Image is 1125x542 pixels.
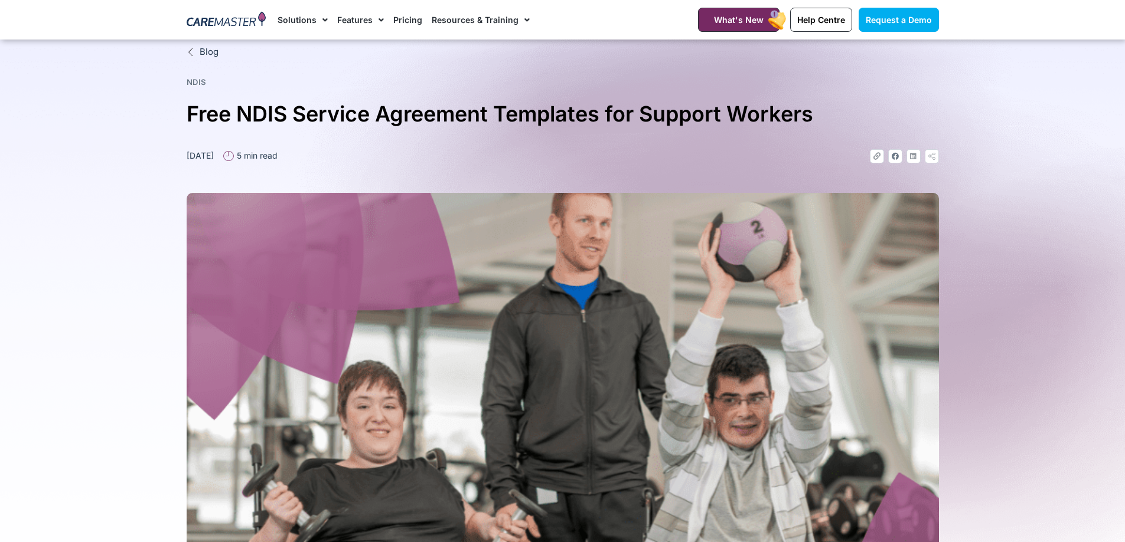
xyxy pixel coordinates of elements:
a: What's New [698,8,780,32]
a: Blog [187,45,939,59]
span: Blog [197,45,219,59]
span: Help Centre [797,15,845,25]
a: NDIS [187,77,206,87]
time: [DATE] [187,150,214,160]
h1: Free NDIS Service Agreement Templates for Support Workers [187,97,939,132]
span: What's New [714,15,764,25]
a: Request a Demo [859,8,939,32]
span: 5 min read [234,149,278,162]
span: Request a Demo [866,15,932,25]
img: CareMaster Logo [187,11,266,29]
a: Help Centre [790,8,852,32]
